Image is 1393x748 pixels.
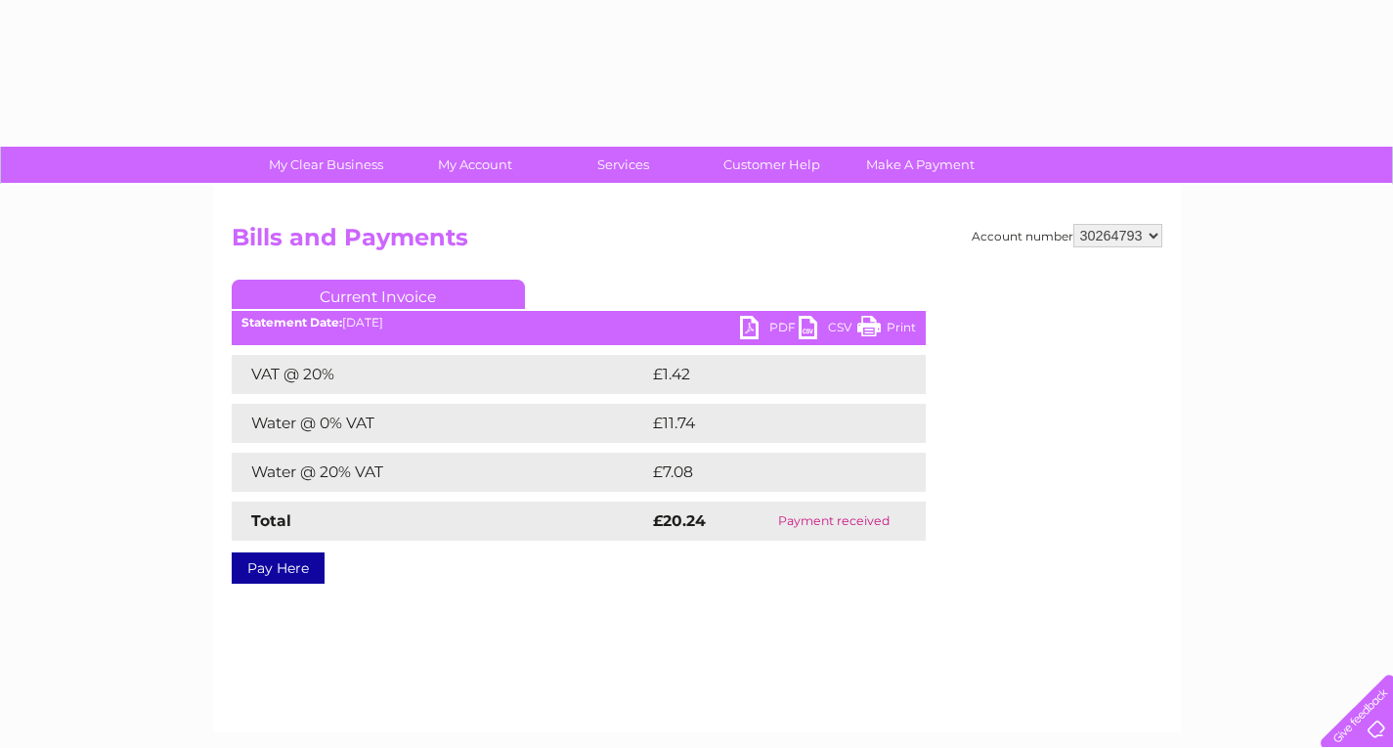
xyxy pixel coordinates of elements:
[232,280,525,309] a: Current Invoice
[232,552,325,584] a: Pay Here
[232,355,648,394] td: VAT @ 20%
[972,224,1162,247] div: Account number
[232,224,1162,261] h2: Bills and Payments
[742,502,925,541] td: Payment received
[648,355,878,394] td: £1.42
[653,511,706,530] strong: £20.24
[648,404,882,443] td: £11.74
[232,404,648,443] td: Water @ 0% VAT
[543,147,704,183] a: Services
[251,511,291,530] strong: Total
[245,147,407,183] a: My Clear Business
[691,147,852,183] a: Customer Help
[241,315,342,330] b: Statement Date:
[740,316,799,344] a: PDF
[799,316,857,344] a: CSV
[857,316,916,344] a: Print
[840,147,1001,183] a: Make A Payment
[648,453,880,492] td: £7.08
[394,147,555,183] a: My Account
[232,453,648,492] td: Water @ 20% VAT
[232,316,926,330] div: [DATE]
